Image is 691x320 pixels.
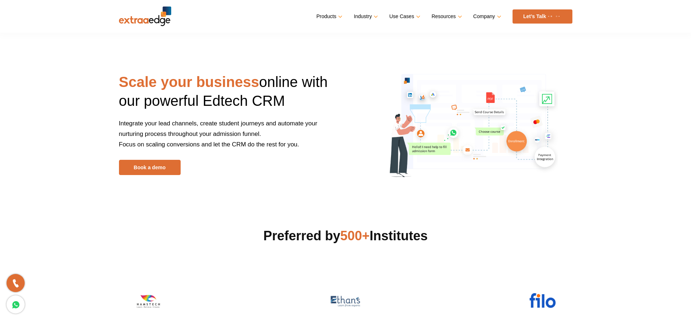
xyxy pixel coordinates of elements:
a: Let’s Talk [513,9,572,24]
a: Industry [354,11,377,22]
h2: Preferred by Institutes [119,227,572,245]
a: Company [473,11,500,22]
a: Book a demo [119,160,181,175]
a: Products [316,11,341,22]
a: Use Cases [389,11,419,22]
img: scale-your-business-online-with-edtech-crm [379,61,568,187]
p: Integrate your lead channels, create student journeys and automate your nurturing process through... [119,118,340,160]
h1: online with our powerful Edtech CRM [119,72,340,118]
a: Resources [432,11,461,22]
span: 500+ [340,228,370,243]
strong: Scale your business [119,74,259,90]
